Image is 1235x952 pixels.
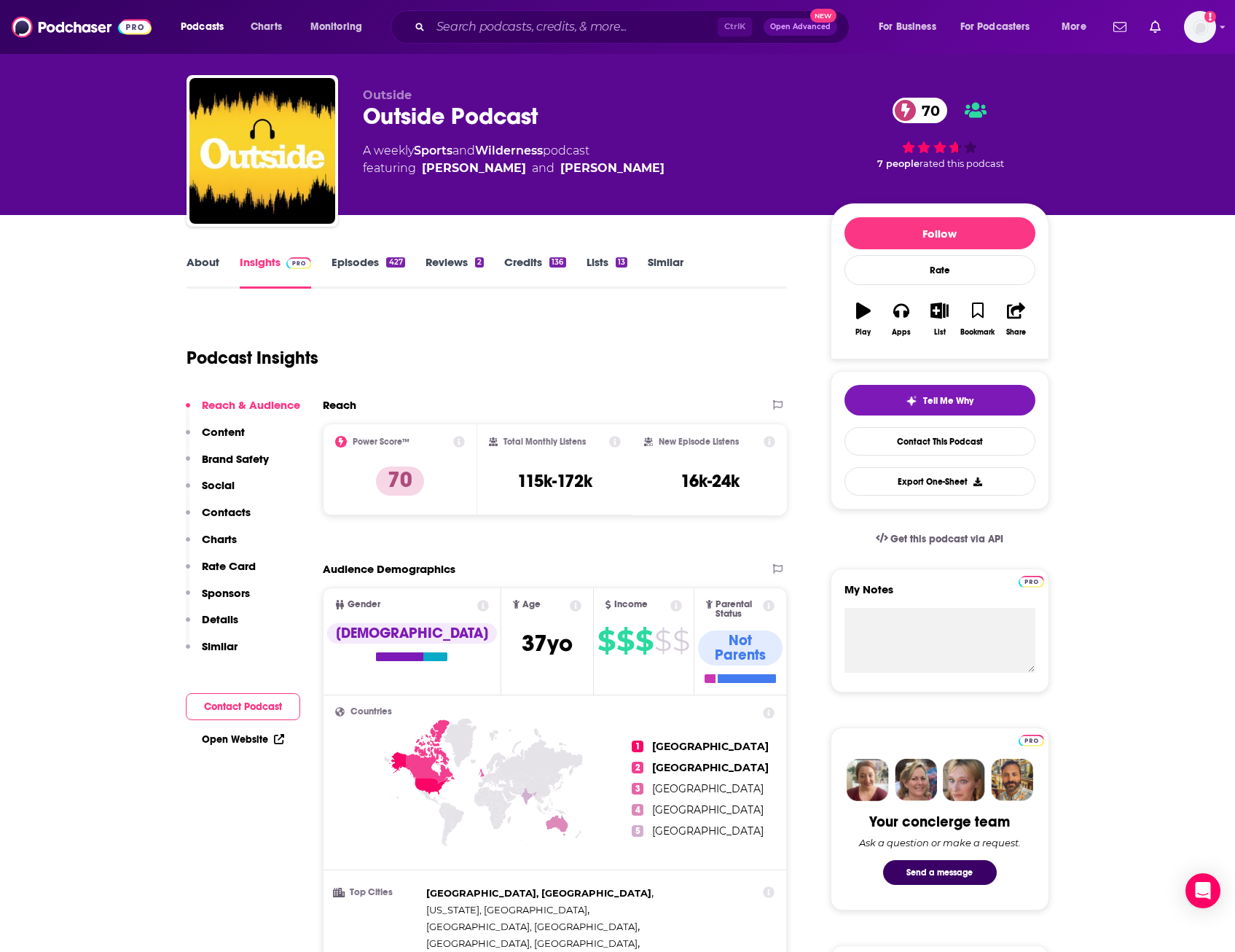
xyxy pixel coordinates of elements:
[960,17,1030,37] span: For Podcasters
[426,904,587,916] span: [US_STATE], [GEOGRAPHIC_DATA]
[323,398,356,412] h2: Reach
[1019,733,1044,746] a: Pro website
[715,600,761,619] span: Parental Status
[698,631,783,683] a: Not Parents
[844,427,1035,456] a: Contact This Podcast
[1204,11,1216,23] svg: Add a profile image
[659,437,739,447] h2: New Episode Listens
[587,255,627,289] a: Lists13
[186,452,269,479] button: Brand Safety
[202,639,238,653] p: Similar
[186,693,300,720] button: Contact Podcast
[1019,576,1044,588] img: Podchaser Pro
[1184,11,1216,43] button: Show profile menu
[770,23,831,31] span: Open Advanced
[844,467,1035,496] button: Export One-Sheet
[327,623,497,661] a: [DEMOGRAPHIC_DATA]
[300,15,381,39] button: open menu
[170,15,243,39] button: open menu
[652,824,764,838] a: [GEOGRAPHIC_DATA]
[186,586,250,613] button: Sponsors
[877,158,920,169] span: 7 people
[187,347,318,369] h1: Podcast Insights
[883,860,997,885] button: Send a message
[810,9,836,23] span: New
[335,888,420,897] h3: Top Cities
[186,425,245,452] button: Content
[323,562,455,576] h2: Audience Demographics
[943,759,985,801] img: Jules Profile
[632,783,643,795] span: 3
[241,15,291,39] a: Charts
[681,470,740,492] h3: 16k-24k
[847,759,889,801] img: Sydney Profile
[882,293,920,346] button: Apps
[892,328,911,337] div: Apps
[831,88,1049,179] div: 70 7 peoplerated this podcast
[350,707,392,717] span: Countries
[718,17,752,36] span: Ctrl K
[186,505,251,532] button: Contacts
[844,385,1035,415] button: tell me why sparkleTell Me Why
[920,158,1004,169] span: rated this podcast
[202,478,235,492] p: Social
[1184,11,1216,43] img: User Profile
[859,837,1021,848] div: Ask a question or make a request.
[522,629,573,658] span: 37 yo
[991,759,1033,801] img: Jon Profile
[426,918,640,935] span: ,
[189,78,335,224] img: Outside Podcast
[632,741,643,752] span: 1
[202,612,238,626] p: Details
[503,437,586,447] h2: Total Monthly Listens
[844,217,1035,249] button: Follow
[186,532,237,559] button: Charts
[616,257,627,268] div: 13
[202,398,300,412] p: Reach & Audience
[187,255,219,289] a: About
[452,144,475,157] span: and
[698,631,783,666] div: Not Parents
[186,398,300,425] button: Reach & Audience
[890,533,1003,545] span: Get this podcast via API
[960,328,995,337] div: Bookmark
[893,98,947,123] a: 70
[532,160,554,177] span: and
[202,733,284,746] a: Open Website
[202,586,250,600] p: Sponsors
[920,293,958,346] button: List
[426,937,638,949] span: [GEOGRAPHIC_DATA], [GEOGRAPHIC_DATA]
[475,257,484,268] div: 2
[376,467,424,496] p: 70
[353,437,409,447] h2: Power Score™
[844,255,1035,285] div: Rate
[1051,15,1105,39] button: open menu
[186,639,238,666] button: Similar
[673,629,689,652] span: $
[1019,574,1044,588] a: Pro website
[635,629,653,652] span: $
[426,887,651,899] span: [GEOGRAPHIC_DATA], [GEOGRAPHIC_DATA]
[616,629,634,652] span: $
[386,257,404,268] div: 427
[202,452,269,466] p: Brand Safety
[652,761,769,774] a: [GEOGRAPHIC_DATA]
[1006,328,1026,337] div: Share
[907,98,947,123] span: 70
[844,582,1035,608] label: My Notes
[1062,17,1086,37] span: More
[632,825,643,837] span: 5
[597,629,615,652] span: $
[327,623,497,644] div: [DEMOGRAPHIC_DATA]
[934,328,946,337] div: List
[549,257,565,268] div: 136
[363,160,664,177] span: featuring
[202,425,245,439] p: Content
[426,902,589,918] span: ,
[864,521,1016,557] a: Get this podcast via API
[895,759,937,801] img: Barbara Profile
[879,17,936,37] span: For Business
[422,160,526,177] a: Peter Frick-Wright
[522,600,541,609] span: Age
